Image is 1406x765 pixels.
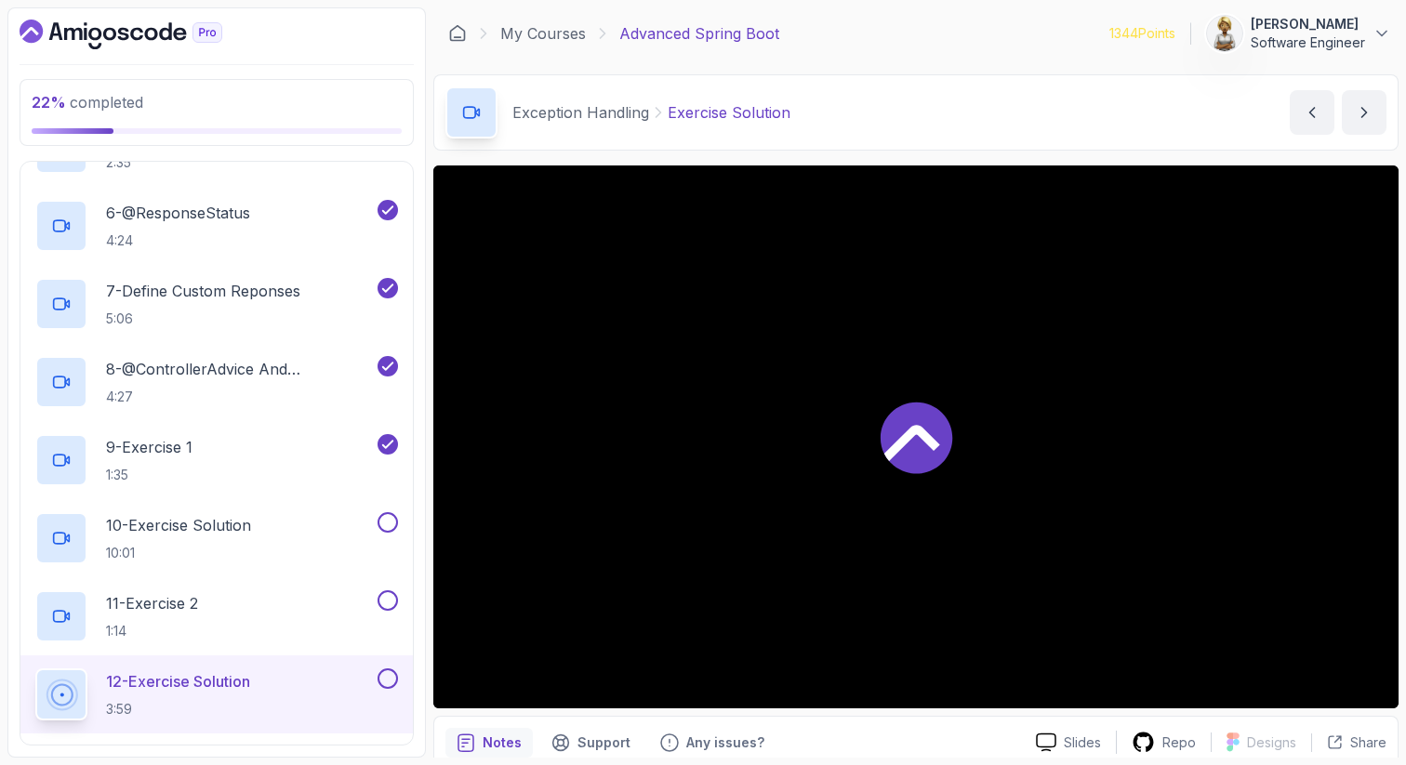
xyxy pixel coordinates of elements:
[106,202,250,224] p: 6 - @ResponseStatus
[106,358,374,380] p: 8 - @ControllerAdvice And @ExceptionHandler
[483,733,522,752] p: Notes
[540,728,642,758] button: Support button
[668,101,790,124] p: Exercise Solution
[1247,733,1296,752] p: Designs
[106,436,192,458] p: 9 - Exercise 1
[106,592,198,614] p: 11 - Exercise 2
[1342,90,1386,135] button: next content
[1251,33,1365,52] p: Software Engineer
[106,388,374,406] p: 4:27
[1207,16,1242,51] img: user profile image
[35,512,398,564] button: 10-Exercise Solution10:01
[106,231,250,250] p: 4:24
[106,670,250,692] p: 12 - Exercise Solution
[35,434,398,486] button: 9-Exercise 11:35
[686,733,764,752] p: Any issues?
[1206,15,1391,52] button: user profile image[PERSON_NAME]Software Engineer
[32,93,143,112] span: completed
[448,24,467,43] a: Dashboard
[35,356,398,408] button: 8-@ControllerAdvice And @ExceptionHandler4:27
[1251,15,1365,33] p: [PERSON_NAME]
[106,700,250,719] p: 3:59
[106,514,251,536] p: 10 - Exercise Solution
[1162,733,1196,752] p: Repo
[106,466,192,484] p: 1:35
[35,278,398,330] button: 7-Define Custom Reponses5:06
[106,622,198,640] p: 1:14
[106,280,300,302] p: 7 - Define Custom Reponses
[1290,90,1334,135] button: previous content
[445,728,533,758] button: notes button
[32,93,66,112] span: 22 %
[512,101,649,124] p: Exception Handling
[20,20,265,49] a: Dashboard
[35,200,398,252] button: 6-@ResponseStatus4:24
[35,668,398,720] button: 12-Exercise Solution3:59
[577,733,630,752] p: Support
[106,310,300,328] p: 5:06
[1311,733,1386,752] button: Share
[649,728,776,758] button: Feedback button
[1021,732,1116,752] a: Slides
[1117,731,1211,754] a: Repo
[106,153,249,172] p: 2:35
[1064,733,1101,752] p: Slides
[106,544,251,562] p: 10:01
[500,22,586,45] a: My Courses
[1350,733,1386,752] p: Share
[1109,24,1175,43] p: 1344 Points
[619,22,779,45] p: Advanced Spring Boot
[35,590,398,642] button: 11-Exercise 21:14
